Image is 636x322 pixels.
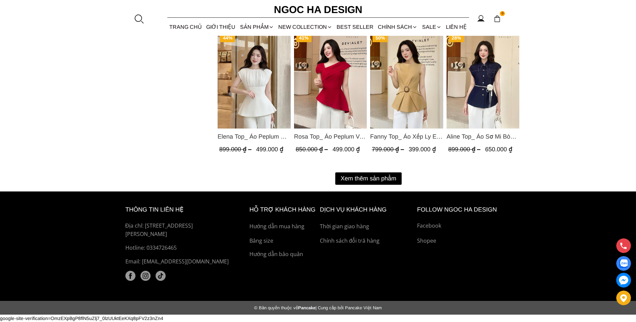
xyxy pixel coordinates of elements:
img: Display image [619,259,628,268]
span: 499.000 ₫ [332,146,359,153]
p: Địa chỉ: [STREET_ADDRESS][PERSON_NAME] [125,222,234,239]
a: LIÊN HỆ [444,18,469,36]
span: © Bản quyền thuộc về [254,305,298,310]
div: Chính sách [376,18,420,36]
a: Link to Aline Top_ Áo Sơ Mi Bò Lụa Rớt Vai A1070 [446,132,519,141]
a: Product image - Aline Top_ Áo Sơ Mi Bò Lụa Rớt Vai A1070 [446,31,519,129]
span: 399.000 ₫ [409,146,436,153]
a: Link to Rosa Top_ Áo Peplum Vai Lệch Xếp Ly Màu Đỏ A1064 [294,132,367,141]
span: 0 [500,11,505,16]
img: Elena Top_ Áo Peplum Cổ Nhún Màu Trắng A1066 [218,31,291,129]
h6: hỗ trợ khách hàng [249,205,316,215]
span: Elena Top_ Áo Peplum Cổ Nhún Màu Trắng A1066 [218,132,291,141]
a: Bảng size [249,237,316,245]
span: 650.000 ₫ [485,146,512,153]
img: instagram [140,271,151,281]
a: Ngoc Ha Design [268,2,368,18]
span: 899.000 ₫ [448,146,482,153]
span: 799.000 ₫ [372,146,406,153]
span: Rosa Top_ Áo Peplum Vai Lệch Xếp Ly Màu Đỏ A1064 [294,132,367,141]
span: Fanny Top_ Áo Xếp Ly Eo Sát Nách Màu Bee A1068 [370,132,443,141]
div: SẢN PHẨM [238,18,276,36]
span: | Cung cấp bởi Pancake Việt Nam [315,305,382,310]
a: Chính sách đổi trả hàng [320,237,414,245]
h6: thông tin liên hệ [125,205,234,215]
a: Facebook [417,222,511,230]
img: Aline Top_ Áo Sơ Mi Bò Lụa Rớt Vai A1070 [446,31,519,129]
img: img-CART-ICON-ksit0nf1 [494,15,501,22]
p: Email: [EMAIL_ADDRESS][DOMAIN_NAME] [125,257,234,266]
a: Display image [616,256,631,271]
a: GIỚI THIỆU [204,18,238,36]
a: Hướng dẫn bảo quản [249,250,316,259]
a: facebook (1) [125,271,135,281]
img: Rosa Top_ Áo Peplum Vai Lệch Xếp Ly Màu Đỏ A1064 [294,31,367,129]
span: 499.000 ₫ [256,146,283,153]
a: Product image - Elena Top_ Áo Peplum Cổ Nhún Màu Trắng A1066 [218,31,291,129]
a: Product image - Fanny Top_ Áo Xếp Ly Eo Sát Nách Màu Bee A1068 [370,31,443,129]
span: Aline Top_ Áo Sơ Mi Bò Lụa Rớt Vai A1070 [446,132,519,141]
a: Link to Fanny Top_ Áo Xếp Ly Eo Sát Nách Màu Bee A1068 [370,132,443,141]
a: Hướng dẫn mua hàng [249,222,316,231]
h6: Follow ngoc ha Design [417,205,511,215]
h6: Dịch vụ khách hàng [320,205,414,215]
a: Hotline: 0334726465 [125,244,234,252]
a: tiktok [156,271,166,281]
a: messenger [616,273,631,288]
a: Product image - Rosa Top_ Áo Peplum Vai Lệch Xếp Ly Màu Đỏ A1064 [294,31,367,129]
a: Shopee [417,237,511,245]
span: 850.000 ₫ [295,146,329,153]
a: BEST SELLER [335,18,376,36]
div: Pancake [119,305,517,310]
button: Xem thêm sản phẩm [335,172,402,185]
a: SALE [420,18,444,36]
a: TRANG CHỦ [167,18,204,36]
a: Thời gian giao hàng [320,222,414,231]
img: Fanny Top_ Áo Xếp Ly Eo Sát Nách Màu Bee A1068 [370,31,443,129]
a: Link to Elena Top_ Áo Peplum Cổ Nhún Màu Trắng A1066 [218,132,291,141]
a: NEW COLLECTION [276,18,334,36]
span: 899.000 ₫ [219,146,253,153]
